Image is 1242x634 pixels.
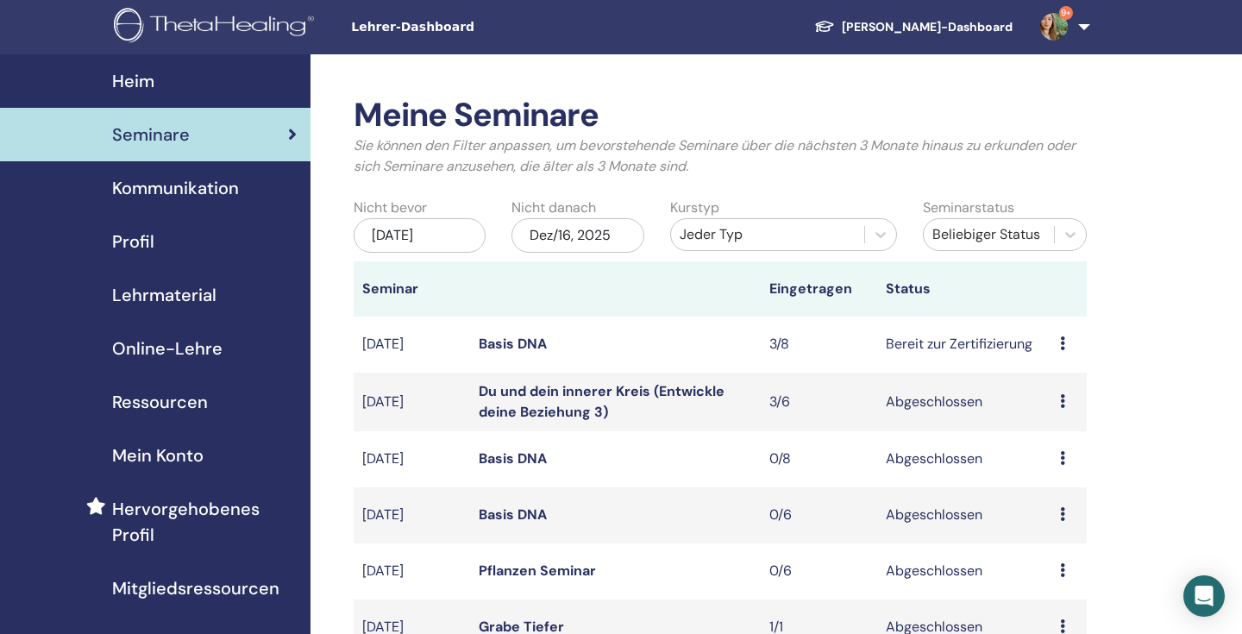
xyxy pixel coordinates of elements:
a: Basis DNA [479,335,547,353]
span: Lehrer-Dashboard [351,18,610,36]
a: Basis DNA [479,505,547,524]
div: [DATE] [354,218,486,253]
a: Du und dein innerer Kreis (Entwickle deine Beziehung 3) [479,382,724,421]
th: Seminar [354,261,470,317]
span: Mitgliedsressourcen [112,575,279,601]
h2: Meine Seminare [354,96,1087,135]
td: Abgeschlossen [877,543,1051,599]
label: Seminarstatus [923,198,1014,218]
td: 0/6 [761,487,877,543]
span: Mein Konto [112,443,204,468]
th: Status [877,261,1051,317]
td: 0/6 [761,543,877,599]
span: Heim [112,68,154,94]
label: Kurstyp [670,198,719,218]
td: Abgeschlossen [877,373,1051,431]
td: [DATE] [354,487,470,543]
td: [DATE] [354,431,470,487]
span: Lehrmaterial [112,282,216,308]
div: Jeder Typ [680,224,856,245]
a: Pflanzen Seminar [479,562,596,580]
span: Online-Lehre [112,336,223,361]
td: Abgeschlossen [877,431,1051,487]
th: Eingetragen [761,261,877,317]
td: 3/6 [761,373,877,431]
td: [DATE] [354,543,470,599]
img: logo.png [114,8,320,47]
p: Sie können den Filter anpassen, um bevorstehende Seminare über die nächsten 3 Monate hinaus zu er... [354,135,1087,177]
td: 0/8 [761,431,877,487]
span: Profil [112,229,154,254]
td: Bereit zur Zertifizierung [877,317,1051,373]
div: Open Intercom Messenger [1183,575,1225,617]
label: Nicht bevor [354,198,427,218]
div: Beliebiger Status [932,224,1045,245]
td: [DATE] [354,317,470,373]
span: 9+ [1059,6,1073,20]
label: Nicht danach [511,198,596,218]
span: Seminare [112,122,190,148]
div: Dez/16, 2025 [511,218,643,253]
a: Basis DNA [479,449,547,468]
td: Abgeschlossen [877,487,1051,543]
span: Ressourcen [112,389,208,415]
td: 3/8 [761,317,877,373]
img: graduation-cap-white.svg [814,19,835,34]
img: default.jpg [1040,13,1068,41]
span: Kommunikation [112,175,239,201]
td: [DATE] [354,373,470,431]
span: Hervorgehobenes Profil [112,496,297,548]
a: [PERSON_NAME]-Dashboard [800,11,1026,43]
